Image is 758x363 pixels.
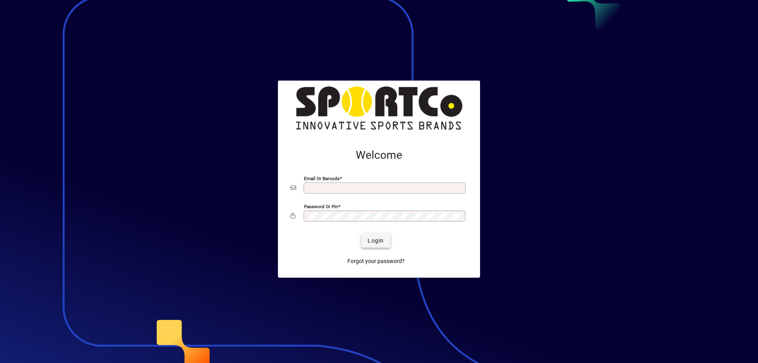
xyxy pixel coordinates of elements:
[347,257,405,265] span: Forgot your password?
[368,237,384,245] span: Login
[291,149,467,162] h2: Welcome
[304,204,338,209] mat-label: Password or Pin
[361,233,390,248] button: Login
[344,254,408,268] a: Forgot your password?
[304,176,340,181] mat-label: Email or Barcode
